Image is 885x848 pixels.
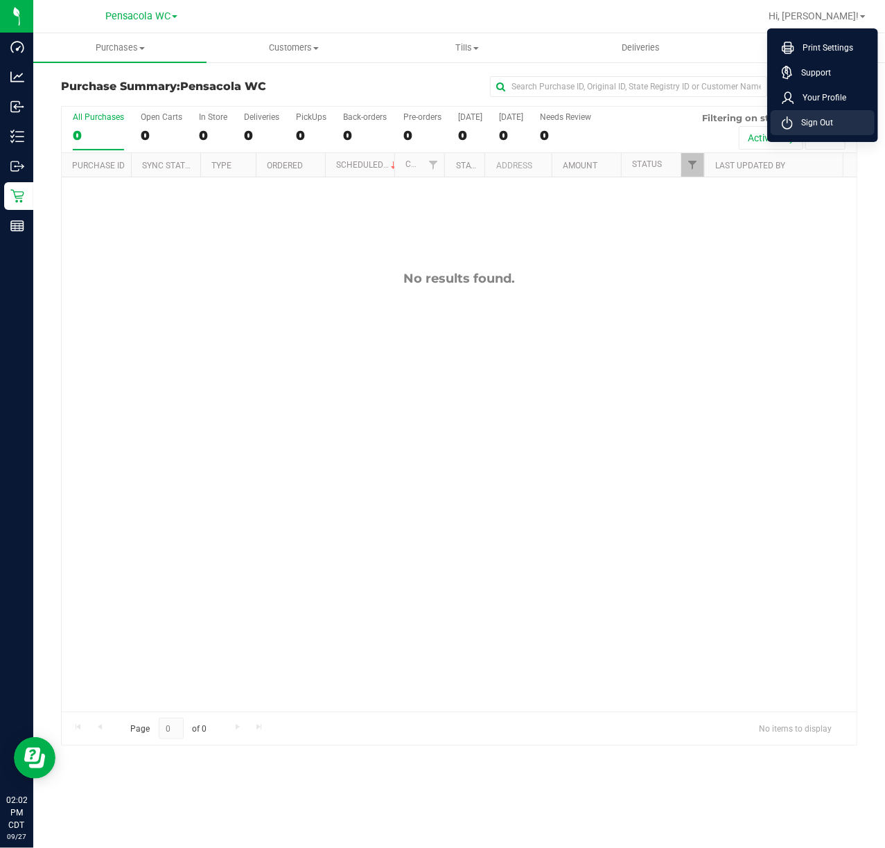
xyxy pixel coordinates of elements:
[499,127,523,143] div: 0
[73,127,124,143] div: 0
[33,42,207,54] span: Purchases
[62,271,857,286] div: No results found.
[207,42,379,54] span: Customers
[141,127,182,143] div: 0
[296,112,326,122] div: PickUps
[702,112,792,123] span: Filtering on status:
[456,161,529,170] a: State Registry ID
[540,112,591,122] div: Needs Review
[72,161,125,170] a: Purchase ID
[119,718,218,739] span: Page of 0
[336,160,399,170] a: Scheduled
[403,112,441,122] div: Pre-orders
[343,127,387,143] div: 0
[10,70,24,84] inline-svg: Analytics
[267,161,303,170] a: Ordered
[296,127,326,143] div: 0
[211,161,231,170] a: Type
[199,127,227,143] div: 0
[771,110,875,135] li: Sign Out
[61,80,326,93] h3: Purchase Summary:
[563,161,597,170] a: Amount
[73,112,124,122] div: All Purchases
[681,153,704,177] a: Filter
[490,76,767,97] input: Search Purchase ID, Original ID, State Registry ID or Customer Name...
[540,127,591,143] div: 0
[207,33,380,62] a: Customers
[14,737,55,779] iframe: Resource center
[141,112,182,122] div: Open Carts
[554,33,727,62] a: Deliveries
[244,112,279,122] div: Deliveries
[244,127,279,143] div: 0
[10,40,24,54] inline-svg: Dashboard
[458,127,482,143] div: 0
[10,219,24,233] inline-svg: Reports
[484,153,552,177] th: Address
[405,159,448,169] a: Customer
[380,33,554,62] a: Tills
[105,10,170,22] span: Pensacola WC
[793,116,833,130] span: Sign Out
[10,130,24,143] inline-svg: Inventory
[180,80,266,93] span: Pensacola WC
[715,161,785,170] a: Last Updated By
[10,189,24,203] inline-svg: Retail
[793,66,831,80] span: Support
[403,127,441,143] div: 0
[381,42,553,54] span: Tills
[603,42,678,54] span: Deliveries
[6,831,27,842] p: 09/27
[632,159,662,169] a: Status
[782,66,869,80] a: Support
[33,33,207,62] a: Purchases
[6,794,27,831] p: 02:02 PM CDT
[10,100,24,114] inline-svg: Inbound
[769,10,859,21] span: Hi, [PERSON_NAME]!
[748,718,843,739] span: No items to display
[343,112,387,122] div: Back-orders
[421,153,444,177] a: Filter
[794,41,853,55] span: Print Settings
[794,91,846,105] span: Your Profile
[142,161,195,170] a: Sync Status
[458,112,482,122] div: [DATE]
[739,126,803,150] button: Active only
[199,112,227,122] div: In Store
[10,159,24,173] inline-svg: Outbound
[499,112,523,122] div: [DATE]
